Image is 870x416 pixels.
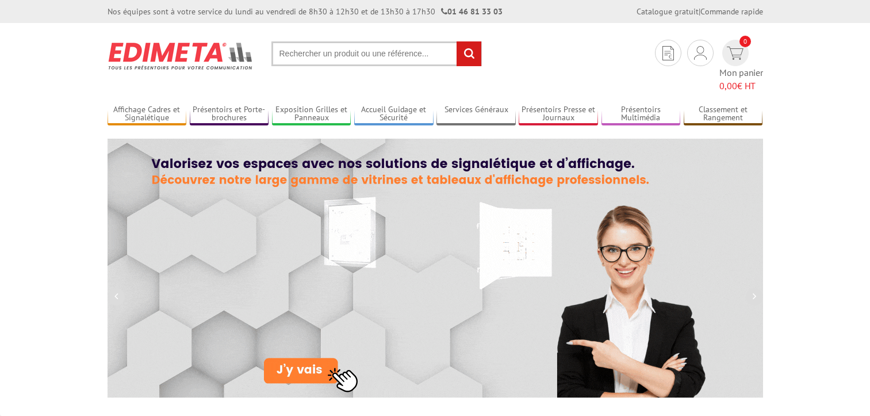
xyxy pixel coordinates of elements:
[271,41,482,66] input: Rechercher un produit ou une référence...
[719,66,763,93] span: Mon panier
[719,80,737,91] span: 0,00
[441,6,503,17] strong: 01 46 81 33 03
[354,105,434,124] a: Accueil Guidage et Sécurité
[719,40,763,93] a: devis rapide 0 Mon panier 0,00€ HT
[739,36,751,47] span: 0
[601,105,681,124] a: Présentoirs Multimédia
[190,105,269,124] a: Présentoirs et Porte-brochures
[727,47,743,60] img: devis rapide
[436,105,516,124] a: Services Généraux
[457,41,481,66] input: rechercher
[694,46,707,60] img: devis rapide
[272,105,351,124] a: Exposition Grilles et Panneaux
[637,6,699,17] a: Catalogue gratuit
[108,35,254,77] img: Présentoir, panneau, stand - Edimeta - PLV, affichage, mobilier bureau, entreprise
[108,105,187,124] a: Affichage Cadres et Signalétique
[519,105,598,124] a: Présentoirs Presse et Journaux
[700,6,763,17] a: Commande rapide
[637,6,763,17] div: |
[108,6,503,17] div: Nos équipes sont à votre service du lundi au vendredi de 8h30 à 12h30 et de 13h30 à 17h30
[662,46,674,60] img: devis rapide
[719,79,763,93] span: € HT
[684,105,763,124] a: Classement et Rangement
